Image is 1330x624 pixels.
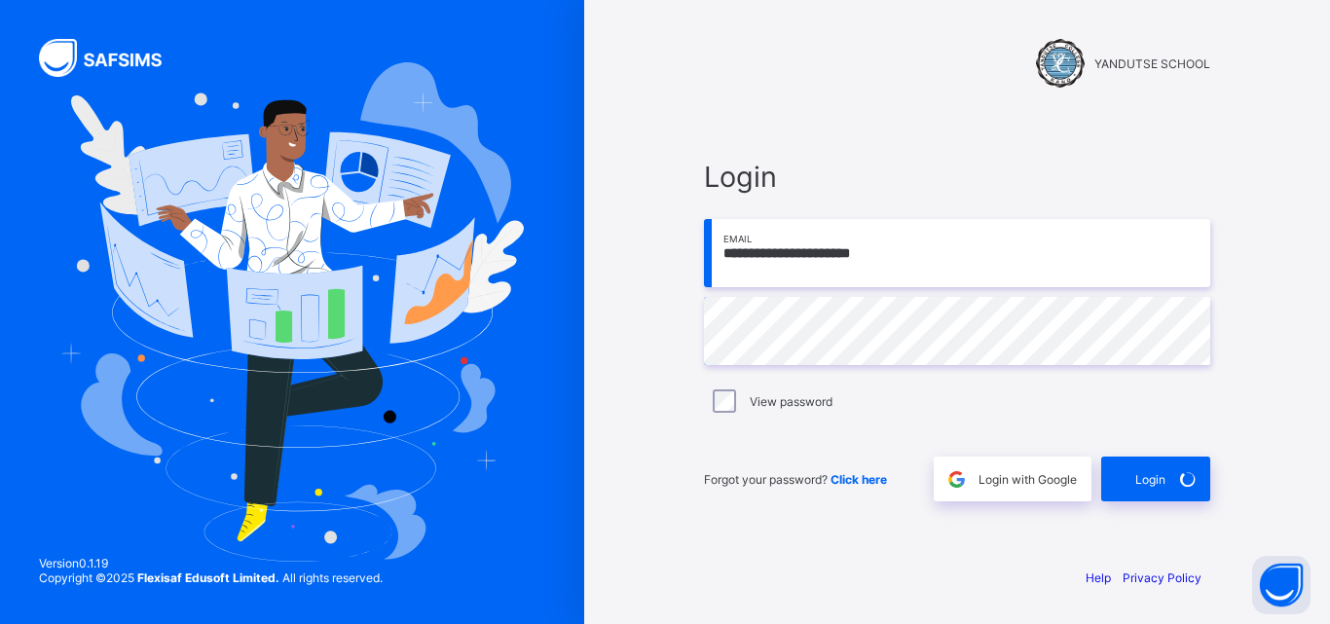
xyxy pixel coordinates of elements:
[750,394,832,409] label: View password
[39,39,185,77] img: SAFSIMS Logo
[1094,56,1210,71] span: YANDUTSE SCHOOL
[39,556,383,570] span: Version 0.1.19
[704,472,887,487] span: Forgot your password?
[137,570,279,585] strong: Flexisaf Edusoft Limited.
[1252,556,1311,614] button: Open asap
[1123,570,1201,585] a: Privacy Policy
[1086,570,1111,585] a: Help
[60,62,524,561] img: Hero Image
[1135,472,1165,487] span: Login
[979,472,1077,487] span: Login with Google
[704,160,1210,194] span: Login
[945,468,968,491] img: google.396cfc9801f0270233282035f929180a.svg
[39,570,383,585] span: Copyright © 2025 All rights reserved.
[831,472,887,487] a: Click here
